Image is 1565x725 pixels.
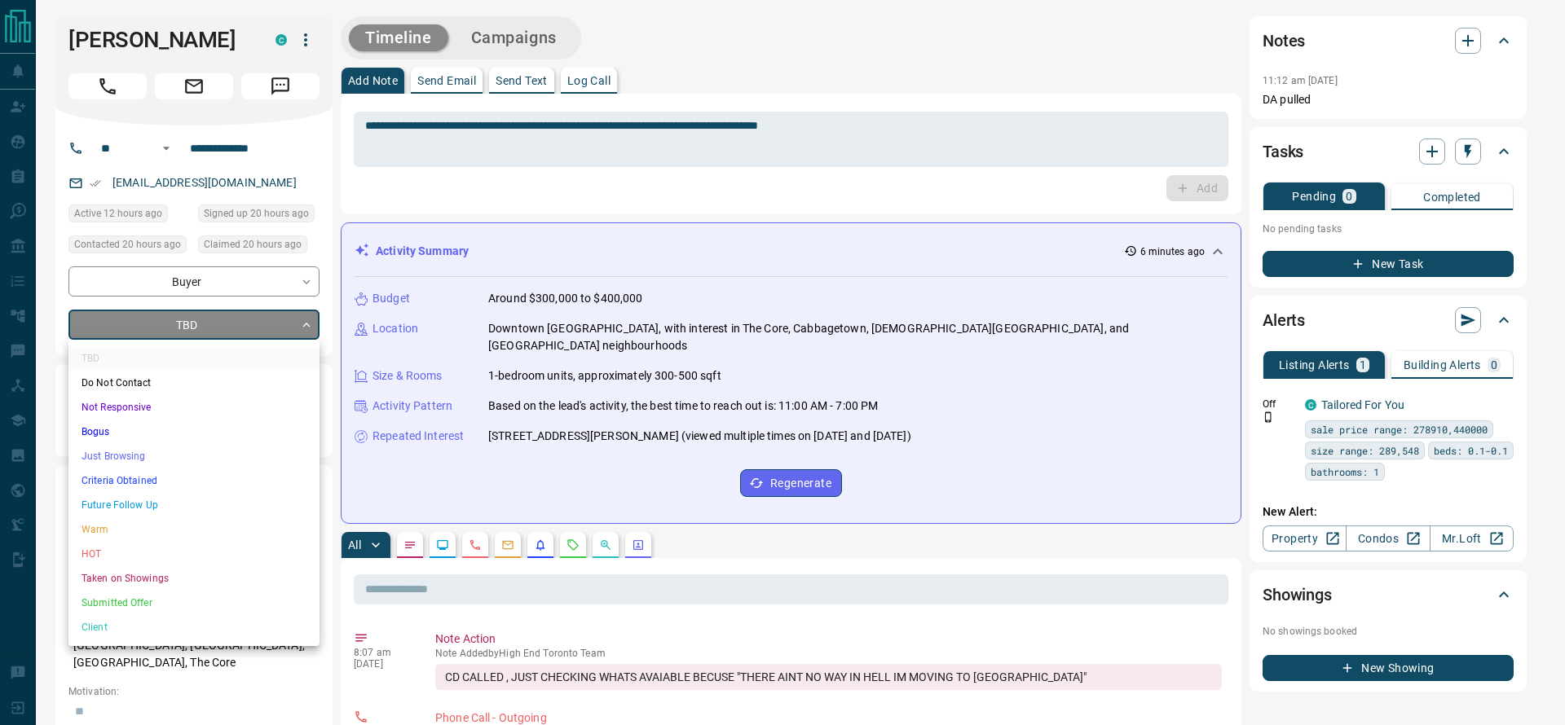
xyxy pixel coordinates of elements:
[68,542,320,566] li: HOT
[68,517,320,542] li: Warm
[68,566,320,591] li: Taken on Showings
[68,420,320,444] li: Bogus
[68,493,320,517] li: Future Follow Up
[68,371,320,395] li: Do Not Contact
[68,395,320,420] li: Not Responsive
[68,444,320,468] li: Just Browsing
[68,591,320,615] li: Submitted Offer
[68,468,320,493] li: Criteria Obtained
[68,615,320,639] li: Client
